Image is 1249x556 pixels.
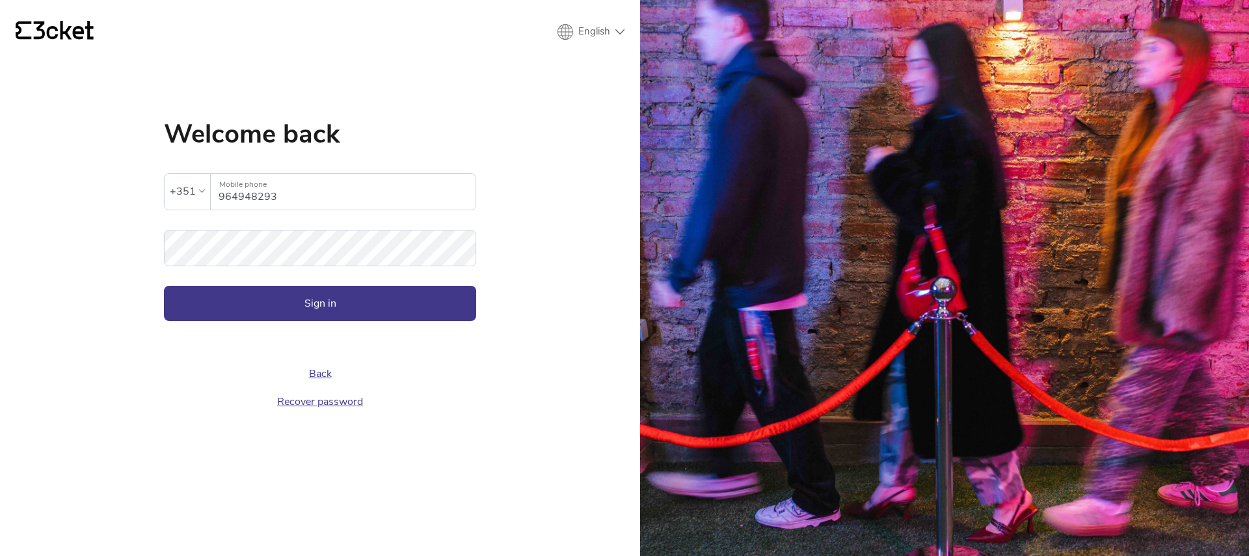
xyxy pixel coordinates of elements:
[170,182,196,201] div: +351
[16,21,94,43] a: {' '}
[219,174,476,210] input: Mobile phone
[164,286,476,321] button: Sign in
[277,395,363,409] a: Recover password
[164,121,476,147] h1: Welcome back
[164,230,476,251] label: Password
[309,367,332,381] a: Back
[211,174,476,195] label: Mobile phone
[16,21,31,40] g: {' '}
